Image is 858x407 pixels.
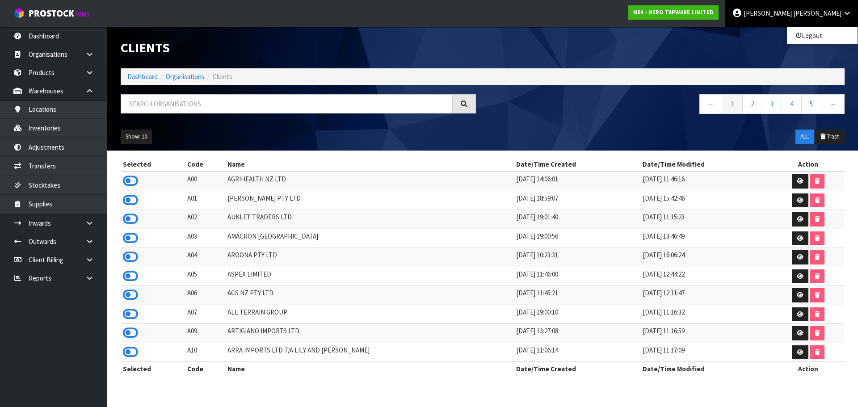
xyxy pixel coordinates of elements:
td: AMACRON [GEOGRAPHIC_DATA] [225,229,514,248]
td: ASPEX LIMITED [225,267,514,286]
th: Action [772,362,845,376]
td: [DATE] 19:01:40 [514,210,640,229]
th: Action [772,157,845,172]
td: ALL TERRAIN GROUP [225,305,514,324]
th: Selected [121,362,185,376]
span: [PERSON_NAME] [744,9,792,17]
td: [DATE] 11:45:21 [514,286,640,305]
a: 1 [723,94,743,113]
h1: Clients [121,40,476,55]
img: cube-alt.png [13,8,25,19]
td: [DATE] 11:16:59 [640,324,771,343]
a: Dashboard [127,72,158,81]
td: ARRA IMPORTS LTD T/A LILY AND [PERSON_NAME] [225,343,514,362]
td: A03 [185,229,226,248]
td: [DATE] 11:46:16 [640,172,771,191]
span: ProStock [29,8,74,19]
td: [DATE] 14:06:01 [514,172,640,191]
td: [DATE] 18:59:07 [514,191,640,210]
td: [DATE] 11:17:09 [640,343,771,362]
input: Search organisations [121,94,453,113]
th: Date/Time Created [514,157,640,172]
td: [DATE] 13:46:49 [640,229,771,248]
td: [DATE] 19:00:10 [514,305,640,324]
td: [DATE] 11:06:14 [514,343,640,362]
td: A09 [185,324,226,343]
a: 3 [762,94,782,113]
td: [DATE] 11:46:00 [514,267,640,286]
th: Code [185,157,226,172]
td: A00 [185,172,226,191]
a: → [821,94,845,113]
td: ACS NZ PTY LTD [225,286,514,305]
td: [DATE] 11:16:32 [640,305,771,324]
td: [DATE] 11:15:23 [640,210,771,229]
td: A01 [185,191,226,210]
td: AGRIHEALTH NZ LTD [225,172,514,191]
th: Name [225,362,514,376]
th: Date/Time Created [514,362,640,376]
span: Clients [213,72,232,81]
th: Name [225,157,514,172]
td: [DATE] 12:44:22 [640,267,771,286]
td: A02 [185,210,226,229]
td: A05 [185,267,226,286]
a: Logout [787,29,858,42]
td: [DATE] 10:23:31 [514,248,640,267]
td: A10 [185,343,226,362]
td: [DATE] 19:00:56 [514,229,640,248]
th: Selected [121,157,185,172]
button: Trash [815,130,845,144]
td: [DATE] 13:27:08 [514,324,640,343]
td: [DATE] 12:11:47 [640,286,771,305]
th: Date/Time Modified [640,362,771,376]
td: [PERSON_NAME] PTY LTD [225,191,514,210]
th: Date/Time Modified [640,157,771,172]
a: 5 [801,94,821,113]
a: 4 [782,94,802,113]
small: WMS [76,10,90,18]
td: A04 [185,248,226,267]
button: Show: 10 [121,130,152,144]
button: ALL [795,130,814,144]
td: [DATE] 15:42:46 [640,191,771,210]
a: 2 [742,94,762,113]
a: Organisations [166,72,205,81]
strong: N04 - NERO TAPWARE LIMITED [633,8,714,16]
a: N04 - NERO TAPWARE LIMITED [628,5,719,20]
a: ← [699,94,723,113]
th: Code [185,362,226,376]
span: [PERSON_NAME] [793,9,841,17]
td: A06 [185,286,226,305]
td: [DATE] 16:06:24 [640,248,771,267]
td: AUKLET TRADERS LTD [225,210,514,229]
nav: Page navigation [489,94,845,116]
td: AROONA PTY LTD [225,248,514,267]
td: ARTIGIANO IMPORTS LTD [225,324,514,343]
td: A07 [185,305,226,324]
